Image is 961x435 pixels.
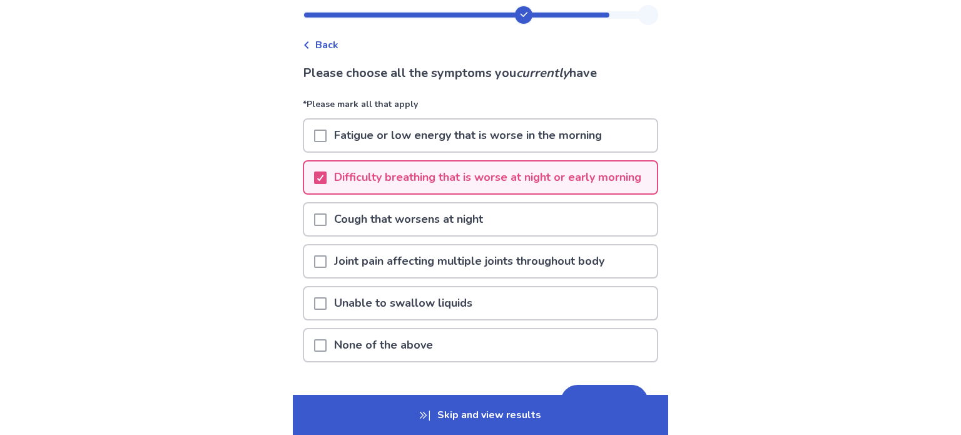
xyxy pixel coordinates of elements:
p: Cough that worsens at night [327,203,491,235]
span: Back [315,38,338,53]
p: Unable to swallow liquids [327,287,480,319]
p: Fatigue or low energy that is worse in the morning [327,120,609,151]
p: Skip and view results [293,395,668,435]
p: *Please mark all that apply [303,98,658,118]
button: Next [561,385,648,419]
i: currently [516,64,569,81]
p: Please choose all the symptoms you have [303,64,658,83]
p: None of the above [327,329,440,361]
p: Joint pain affecting multiple joints throughout body [327,245,612,277]
p: Difficulty breathing that is worse at night or early morning [327,161,649,193]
